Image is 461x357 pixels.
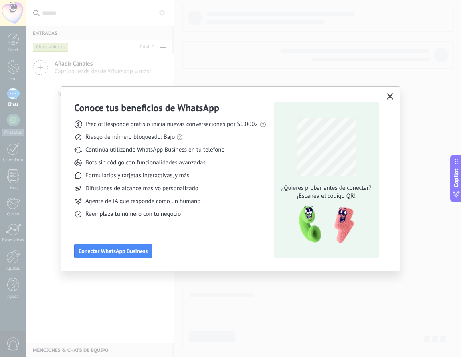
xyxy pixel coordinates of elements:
[85,133,175,141] span: Riesgo de número bloqueado: Bajo
[85,197,200,205] span: Agente de IA que responde como un humano
[74,244,152,258] button: Conectar WhatsApp Business
[85,146,224,154] span: Continúa utilizando WhatsApp Business en tu teléfono
[292,203,356,246] img: qr-pic-1x.png
[279,184,374,192] span: ¿Quieres probar antes de conectar?
[452,169,460,187] span: Copilot
[85,210,181,218] span: Reemplaza tu número con tu negocio
[85,172,189,180] span: Formularios y tarjetas interactivas, y más
[85,159,206,167] span: Bots sin código con funcionalidades avanzadas
[74,102,219,114] h3: Conoce tus beneficios de WhatsApp
[279,192,374,200] span: ¡Escanea el código QR!
[85,185,198,193] span: Difusiones de alcance masivo personalizado
[85,120,258,128] span: Precio: Responde gratis o inicia nuevas conversaciones por $0.0002
[79,248,148,254] span: Conectar WhatsApp Business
